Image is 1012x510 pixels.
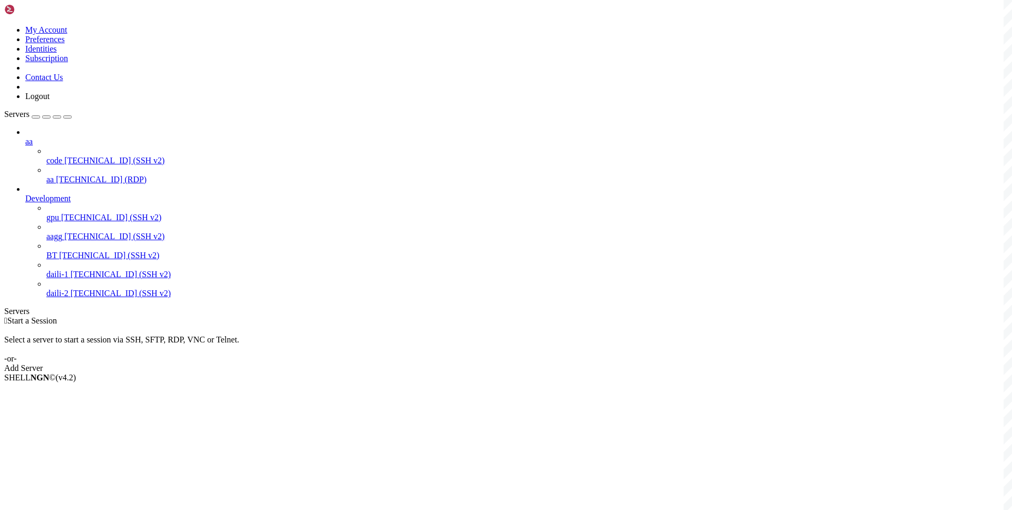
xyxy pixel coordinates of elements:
[46,260,1008,279] li: daili-1 [TECHNICAL_ID] (SSH v2)
[56,175,147,184] span: [TECHNICAL_ID] (RDP)
[46,203,1008,222] li: gpu [TECHNICAL_ID] (SSH v2)
[7,316,57,325] span: Start a Session
[64,156,164,165] span: [TECHNICAL_ID] (SSH v2)
[4,307,1008,316] div: Servers
[4,364,1008,373] div: Add Server
[46,165,1008,184] li: aa [TECHNICAL_ID] (RDP)
[25,44,57,53] a: Identities
[4,110,72,119] a: Servers
[46,213,1008,222] a: gpu [TECHNICAL_ID] (SSH v2)
[46,241,1008,260] li: BT [TECHNICAL_ID] (SSH v2)
[46,279,1008,298] li: daili-2 [TECHNICAL_ID] (SSH v2)
[46,146,1008,165] li: code [TECHNICAL_ID] (SSH v2)
[46,289,1008,298] a: daili-2 [TECHNICAL_ID] (SSH v2)
[46,213,59,222] span: gpu
[4,4,65,15] img: Shellngn
[25,184,1008,298] li: Development
[4,110,30,119] span: Servers
[46,175,54,184] span: aa
[46,232,1008,241] a: aagg [TECHNICAL_ID] (SSH v2)
[46,270,69,279] span: daili-1
[25,137,1008,146] a: aa
[61,213,161,222] span: [TECHNICAL_ID] (SSH v2)
[25,127,1008,184] li: aa
[4,373,76,382] span: SHELL ©
[25,73,63,82] a: Contact Us
[59,251,159,260] span: [TECHNICAL_ID] (SSH v2)
[25,194,1008,203] a: Development
[46,232,62,241] span: aagg
[46,222,1008,241] li: aagg [TECHNICAL_ID] (SSH v2)
[46,289,69,298] span: daili-2
[4,326,1008,364] div: Select a server to start a session via SSH, SFTP, RDP, VNC or Telnet. -or-
[46,251,57,260] span: BT
[46,156,1008,165] a: code [TECHNICAL_ID] (SSH v2)
[25,92,50,101] a: Logout
[64,232,164,241] span: [TECHNICAL_ID] (SSH v2)
[4,316,7,325] span: 
[46,251,1008,260] a: BT [TECHNICAL_ID] (SSH v2)
[25,25,67,34] a: My Account
[31,373,50,382] b: NGN
[46,175,1008,184] a: aa [TECHNICAL_ID] (RDP)
[56,373,76,382] span: 4.2.0
[25,137,33,146] span: aa
[46,270,1008,279] a: daili-1 [TECHNICAL_ID] (SSH v2)
[25,35,65,44] a: Preferences
[25,194,71,203] span: Development
[25,54,68,63] a: Subscription
[71,270,171,279] span: [TECHNICAL_ID] (SSH v2)
[46,156,62,165] span: code
[71,289,171,298] span: [TECHNICAL_ID] (SSH v2)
